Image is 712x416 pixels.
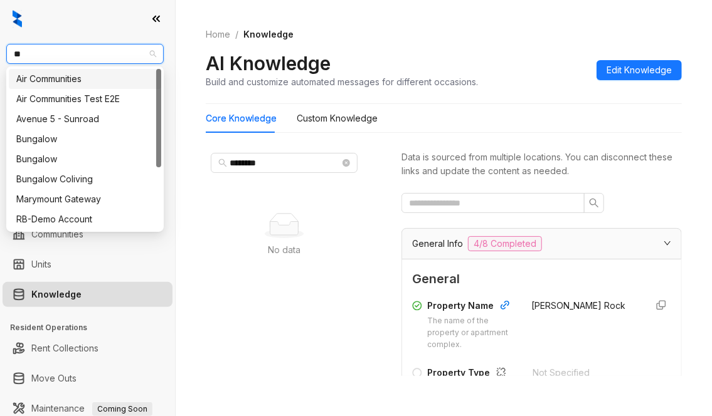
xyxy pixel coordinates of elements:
[16,192,154,206] div: Marymount Gateway
[3,366,173,391] li: Move Outs
[427,315,517,351] div: The name of the property or apartment complex.
[218,159,227,167] span: search
[468,236,542,251] span: 4/8 Completed
[343,159,350,167] span: close-circle
[3,138,173,163] li: Leasing
[3,282,173,307] li: Knowledge
[16,72,154,86] div: Air Communities
[297,112,378,125] div: Custom Knowledge
[221,243,348,257] div: No data
[3,252,173,277] li: Units
[206,51,331,75] h2: AI Knowledge
[16,172,154,186] div: Bungalow Coliving
[9,149,161,169] div: Bungalow
[16,112,154,126] div: Avenue 5 - Sunroad
[16,152,154,166] div: Bungalow
[3,84,173,109] li: Leads
[31,252,51,277] a: Units
[607,63,672,77] span: Edit Knowledge
[533,366,638,380] div: Not Specified
[92,402,152,416] span: Coming Soon
[9,209,161,229] div: RB-Demo Account
[206,75,478,88] div: Build and customize automated messages for different occasions.
[589,198,599,208] span: search
[9,69,161,89] div: Air Communities
[31,366,77,391] a: Move Outs
[402,229,681,259] div: General Info4/8 Completed
[9,189,161,209] div: Marymount Gateway
[16,212,154,226] div: RB-Demo Account
[9,129,161,149] div: Bungalow
[412,237,463,251] span: General Info
[31,222,83,247] a: Communities
[31,336,98,361] a: Rent Collections
[9,109,161,129] div: Avenue 5 - Sunroad
[597,60,682,80] button: Edit Knowledge
[664,239,671,247] span: expanded
[3,222,173,247] li: Communities
[31,282,82,307] a: Knowledge
[13,10,22,28] img: logo
[10,322,175,333] h3: Resident Operations
[235,28,238,41] li: /
[206,112,277,125] div: Core Knowledge
[532,300,626,311] span: [PERSON_NAME] Rock
[412,269,671,289] span: General
[427,299,517,315] div: Property Name
[16,132,154,146] div: Bungalow
[401,150,682,178] div: Data is sourced from multiple locations. You can disconnect these links and update the content as...
[16,92,154,106] div: Air Communities Test E2E
[243,29,294,39] span: Knowledge
[427,366,518,382] div: Property Type
[3,168,173,193] li: Collections
[9,89,161,109] div: Air Communities Test E2E
[203,28,233,41] a: Home
[9,169,161,189] div: Bungalow Coliving
[3,336,173,361] li: Rent Collections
